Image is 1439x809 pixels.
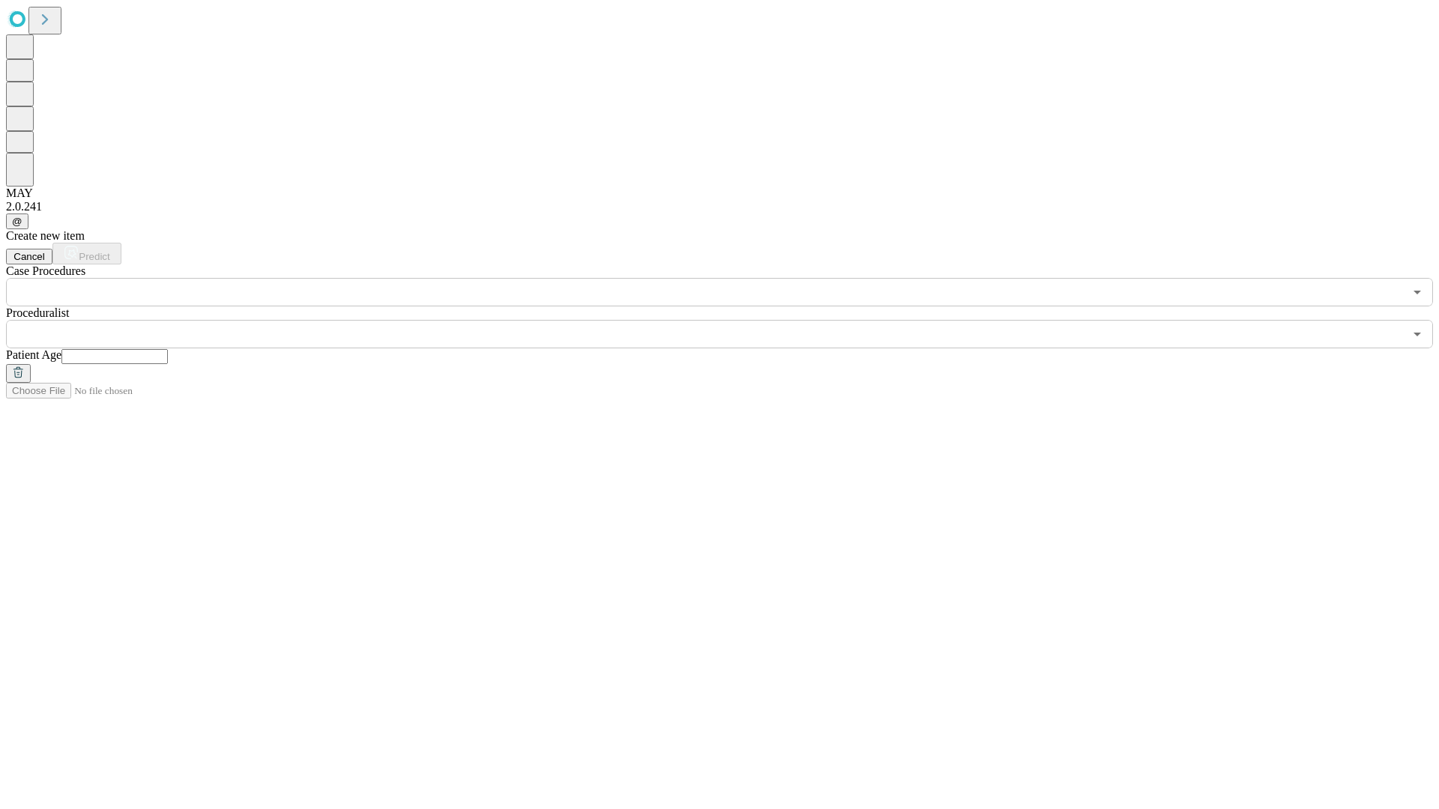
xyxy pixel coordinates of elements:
[6,306,69,319] span: Proceduralist
[1407,324,1428,345] button: Open
[52,243,121,264] button: Predict
[13,251,45,262] span: Cancel
[12,216,22,227] span: @
[6,249,52,264] button: Cancel
[6,229,85,242] span: Create new item
[6,200,1433,213] div: 2.0.241
[6,213,28,229] button: @
[79,251,109,262] span: Predict
[6,264,85,277] span: Scheduled Procedure
[6,348,61,361] span: Patient Age
[6,187,1433,200] div: MAY
[1407,282,1428,303] button: Open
